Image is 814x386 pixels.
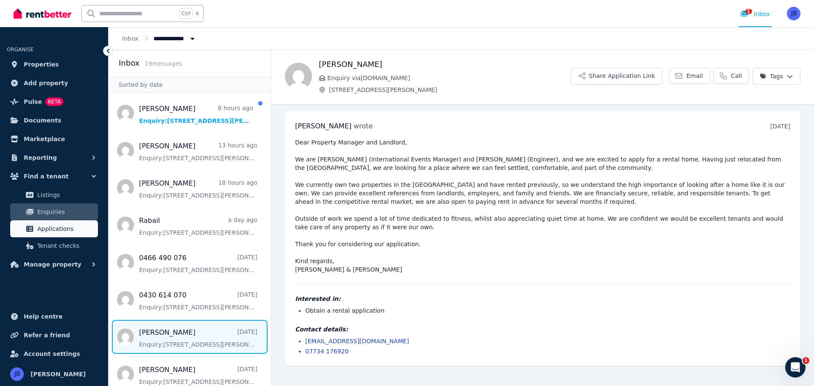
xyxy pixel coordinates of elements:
[7,308,101,325] a: Help centre
[295,138,790,274] pre: Dear Property Manager and Landlord, We are [PERSON_NAME] (International Events Manager) and [PERS...
[731,72,742,80] span: Call
[139,141,257,162] a: [PERSON_NAME]13 hours agoEnquiry:[STREET_ADDRESS][PERSON_NAME].
[745,9,752,14] span: 1
[10,220,98,237] a: Applications
[24,153,57,163] span: Reporting
[24,59,59,69] span: Properties
[119,57,139,69] h2: Inbox
[305,348,348,355] a: 07734 176920
[571,68,662,85] button: Share Application Link
[319,58,571,70] h1: [PERSON_NAME]
[7,345,101,362] a: Account settings
[10,203,98,220] a: Enquiries
[10,186,98,203] a: Listings
[31,369,86,379] span: [PERSON_NAME]
[24,134,65,144] span: Marketplace
[139,216,257,237] a: Rabaila day agoEnquiry:[STREET_ADDRESS][PERSON_NAME].
[179,8,192,19] span: Ctrl
[785,357,806,378] iframe: Intercom live chat
[109,77,271,93] div: Sorted by date
[7,327,101,344] a: Refer a friend
[7,75,101,92] a: Add property
[305,306,790,315] li: Obtain a rental application
[686,72,703,80] span: Email
[327,74,571,82] span: Enquiry via [DOMAIN_NAME]
[24,311,63,322] span: Help centre
[145,60,182,67] span: 19 message s
[37,190,95,200] span: Listings
[740,10,770,18] div: Inbox
[803,357,809,364] span: 1
[10,367,24,381] img: JACQUELINE BARRY
[354,122,373,130] span: wrote
[295,325,790,333] h4: Contact details:
[770,123,790,130] time: [DATE]
[37,224,95,234] span: Applications
[7,112,101,129] a: Documents
[7,47,33,53] span: ORGANISE
[24,115,61,125] span: Documents
[139,253,257,274] a: 0466 490 076[DATE]Enquiry:[STREET_ADDRESS][PERSON_NAME].
[295,122,351,130] span: [PERSON_NAME]
[787,7,800,20] img: JACQUELINE BARRY
[7,149,101,166] button: Reporting
[7,131,101,147] a: Marketplace
[109,27,210,50] nav: Breadcrumb
[24,259,81,269] span: Manage property
[37,241,95,251] span: Tenant checks
[753,68,800,85] button: Tags
[24,330,70,340] span: Refer a friend
[7,168,101,185] button: Find a tenant
[305,338,409,344] a: [EMAIL_ADDRESS][DOMAIN_NAME]
[37,207,95,217] span: Enquiries
[329,86,571,94] span: [STREET_ADDRESS][PERSON_NAME]
[139,365,257,386] a: [PERSON_NAME][DATE]Enquiry:[STREET_ADDRESS][PERSON_NAME].
[139,328,257,349] a: [PERSON_NAME][DATE]Enquiry:[STREET_ADDRESS][PERSON_NAME].
[139,104,253,125] a: [PERSON_NAME]8 hours agoEnquiry:[STREET_ADDRESS][PERSON_NAME].
[295,294,790,303] h4: Interested in:
[24,78,68,88] span: Add property
[7,93,101,110] a: PulseBETA
[122,35,138,42] a: Inbox
[760,72,783,81] span: Tags
[139,290,257,311] a: 0430 614 070[DATE]Enquiry:[STREET_ADDRESS][PERSON_NAME].
[285,63,312,90] img: Jen Brydon
[45,97,63,106] span: BETA
[14,7,71,20] img: RentBetter
[24,349,80,359] span: Account settings
[7,256,101,273] button: Manage property
[24,171,69,181] span: Find a tenant
[24,97,42,107] span: Pulse
[7,56,101,73] a: Properties
[196,10,199,17] span: k
[139,178,257,200] a: [PERSON_NAME]18 hours agoEnquiry:[STREET_ADDRESS][PERSON_NAME].
[10,237,98,254] a: Tenant checks
[669,68,710,84] a: Email
[714,68,749,84] a: Call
